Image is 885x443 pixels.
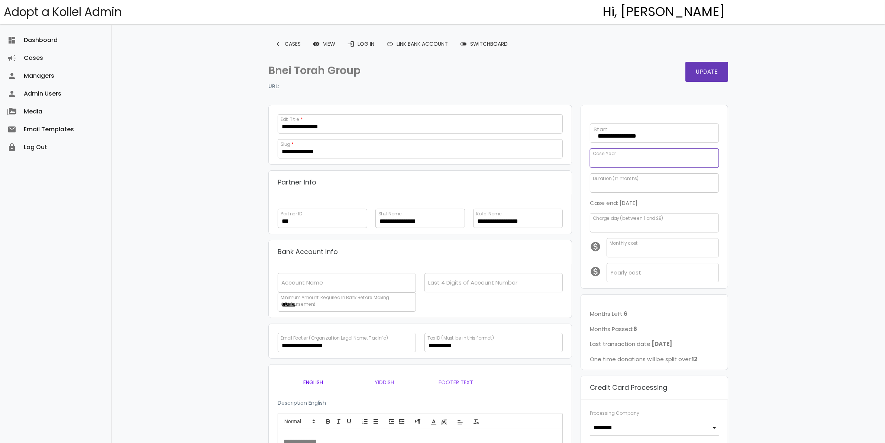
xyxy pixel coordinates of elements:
[268,82,279,91] strong: URL:
[7,121,16,138] i: email
[590,309,719,319] p: Months Left:
[460,37,467,51] span: toggle_off
[624,310,627,318] b: 6
[692,355,697,363] b: 12
[7,138,16,156] i: lock
[590,354,719,364] p: One time donations will be split over:
[685,62,728,82] button: Update
[349,373,420,391] a: Yiddish
[590,410,639,417] label: Processing Company
[268,62,494,80] p: Bnei Torah Group
[590,198,719,208] p: Case end: [DATE]
[278,177,316,188] p: Partner Info
[454,37,514,51] a: toggle_offSwitchboard
[380,37,454,51] a: Link Bank Account
[341,37,380,51] a: loginLog In
[7,103,16,121] i: perm_media
[274,37,282,51] i: keyboard_arrow_left
[278,399,326,407] label: Description English
[7,85,16,103] i: person
[590,241,607,252] i: monetization_on
[652,340,672,348] b: [DATE]
[590,324,719,334] p: Months Passed:
[268,37,307,51] a: keyboard_arrow_leftCases
[7,49,16,67] i: campaign
[278,373,349,391] a: English
[313,37,320,51] i: remove_red_eye
[278,246,338,258] p: Bank Account Info
[347,37,355,51] i: login
[590,382,667,394] p: Credit Card Processing
[633,325,637,333] b: 6
[590,339,719,349] p: Last transaction date:
[307,37,341,51] a: remove_red_eyeView
[7,67,16,85] i: person
[420,373,492,391] a: Footer Text
[590,266,607,277] i: monetization_on
[7,31,16,49] i: dashboard
[603,5,725,19] h4: Hi, [PERSON_NAME]
[386,37,394,51] span: link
